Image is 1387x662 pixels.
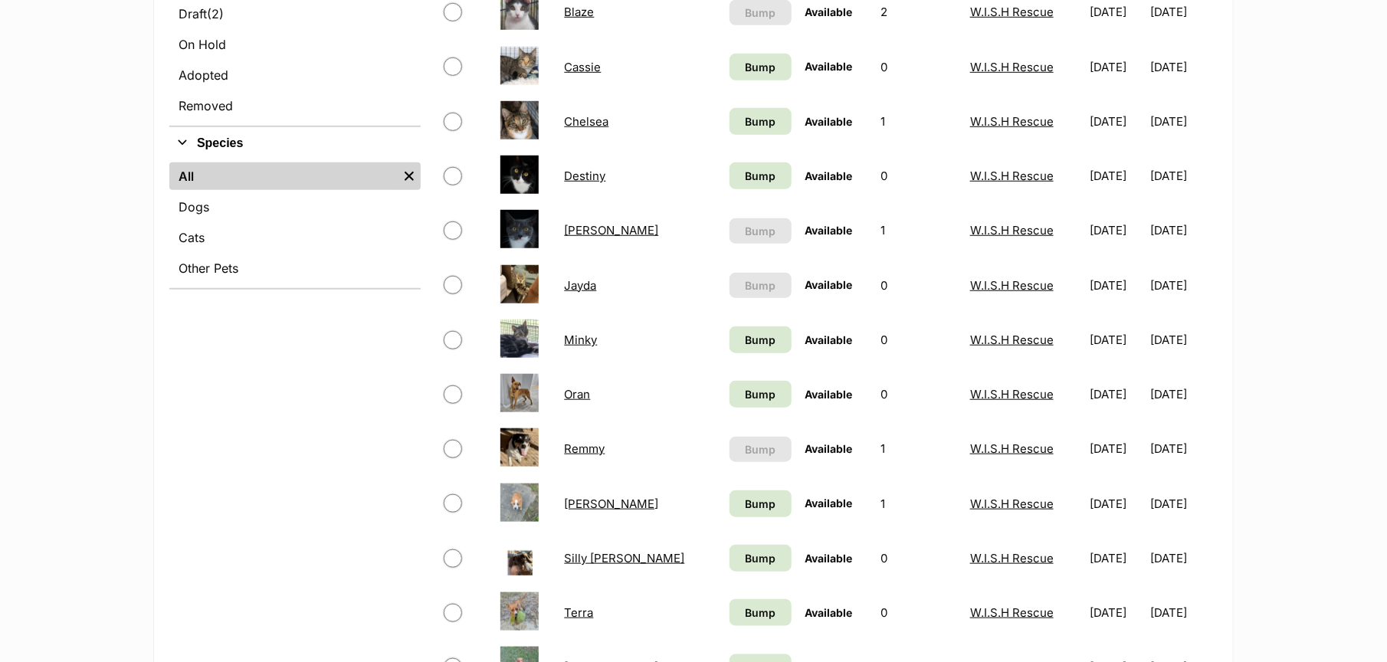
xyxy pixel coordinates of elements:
a: Bump [730,162,791,189]
td: 0 [874,313,962,366]
td: 1 [874,422,962,475]
a: Bump [730,54,791,80]
a: W.I.S.H Rescue [970,333,1054,347]
a: [PERSON_NAME] [565,496,659,511]
td: [DATE] [1084,586,1149,639]
a: W.I.S.H Rescue [970,114,1054,129]
span: Bump [745,332,775,348]
td: [DATE] [1151,586,1216,639]
a: Bump [730,381,791,408]
button: Bump [730,273,791,298]
a: Chelsea [565,114,609,129]
td: 0 [874,586,962,639]
a: W.I.S.H Rescue [970,387,1054,401]
td: 1 [874,95,962,148]
a: Bump [730,326,791,353]
a: Cats [169,224,421,251]
a: Adopted [169,61,421,89]
span: Bump [745,59,775,75]
a: W.I.S.H Rescue [970,278,1054,293]
td: [DATE] [1084,422,1149,475]
a: Terra [565,605,594,620]
a: W.I.S.H Rescue [970,5,1054,19]
td: 0 [874,368,962,421]
span: Bump [745,113,775,129]
a: Cassie [565,60,602,74]
a: Remmy [565,441,605,456]
a: W.I.S.H Rescue [970,169,1054,183]
td: [DATE] [1084,313,1149,366]
a: W.I.S.H Rescue [970,60,1054,74]
a: On Hold [169,31,421,58]
a: Destiny [565,169,606,183]
span: Available [805,60,853,73]
span: Bump [745,441,775,457]
td: [DATE] [1151,204,1216,257]
td: 0 [874,149,962,202]
span: Bump [745,277,775,293]
span: Available [805,224,853,237]
span: Bump [745,168,775,184]
td: 0 [874,259,962,312]
div: Species [169,159,421,288]
a: Minky [565,333,598,347]
a: Bump [730,490,791,517]
span: Bump [745,223,775,239]
span: Available [805,333,853,346]
td: [DATE] [1151,532,1216,585]
a: W.I.S.H Rescue [970,551,1054,565]
a: Remove filter [398,162,421,190]
span: Bump [745,386,775,402]
a: Oran [565,387,591,401]
td: [DATE] [1151,422,1216,475]
a: Dogs [169,193,421,221]
td: [DATE] [1151,95,1216,148]
a: Silly [PERSON_NAME] [565,551,685,565]
td: 0 [874,532,962,585]
a: Jayda [565,278,597,293]
span: Available [805,606,853,619]
span: Available [805,5,853,18]
td: [DATE] [1151,259,1216,312]
td: 0 [874,41,962,93]
span: Bump [745,605,775,621]
span: (2) [207,5,224,23]
span: Bump [745,5,775,21]
span: Available [805,496,853,510]
td: [DATE] [1084,368,1149,421]
span: Available [805,552,853,565]
td: [DATE] [1084,149,1149,202]
a: All [169,162,398,190]
span: Available [805,169,853,182]
a: [PERSON_NAME] [565,223,659,238]
a: W.I.S.H Rescue [970,605,1054,620]
a: W.I.S.H Rescue [970,223,1054,238]
span: Available [805,278,853,291]
button: Bump [730,218,791,244]
a: Bump [730,599,791,626]
span: Bump [745,496,775,512]
a: W.I.S.H Rescue [970,496,1054,511]
span: Available [805,388,853,401]
a: Bump [730,545,791,572]
td: [DATE] [1084,41,1149,93]
td: [DATE] [1151,477,1216,530]
a: Bump [730,108,791,135]
a: Blaze [565,5,595,19]
td: [DATE] [1151,368,1216,421]
td: 1 [874,477,962,530]
td: [DATE] [1084,204,1149,257]
td: [DATE] [1084,532,1149,585]
td: [DATE] [1151,313,1216,366]
span: Available [805,115,853,128]
td: [DATE] [1084,259,1149,312]
a: W.I.S.H Rescue [970,441,1054,456]
a: Removed [169,92,421,120]
td: [DATE] [1084,95,1149,148]
td: [DATE] [1084,477,1149,530]
td: 1 [874,204,962,257]
span: Bump [745,550,775,566]
td: [DATE] [1151,41,1216,93]
td: [DATE] [1151,149,1216,202]
span: Available [805,442,853,455]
